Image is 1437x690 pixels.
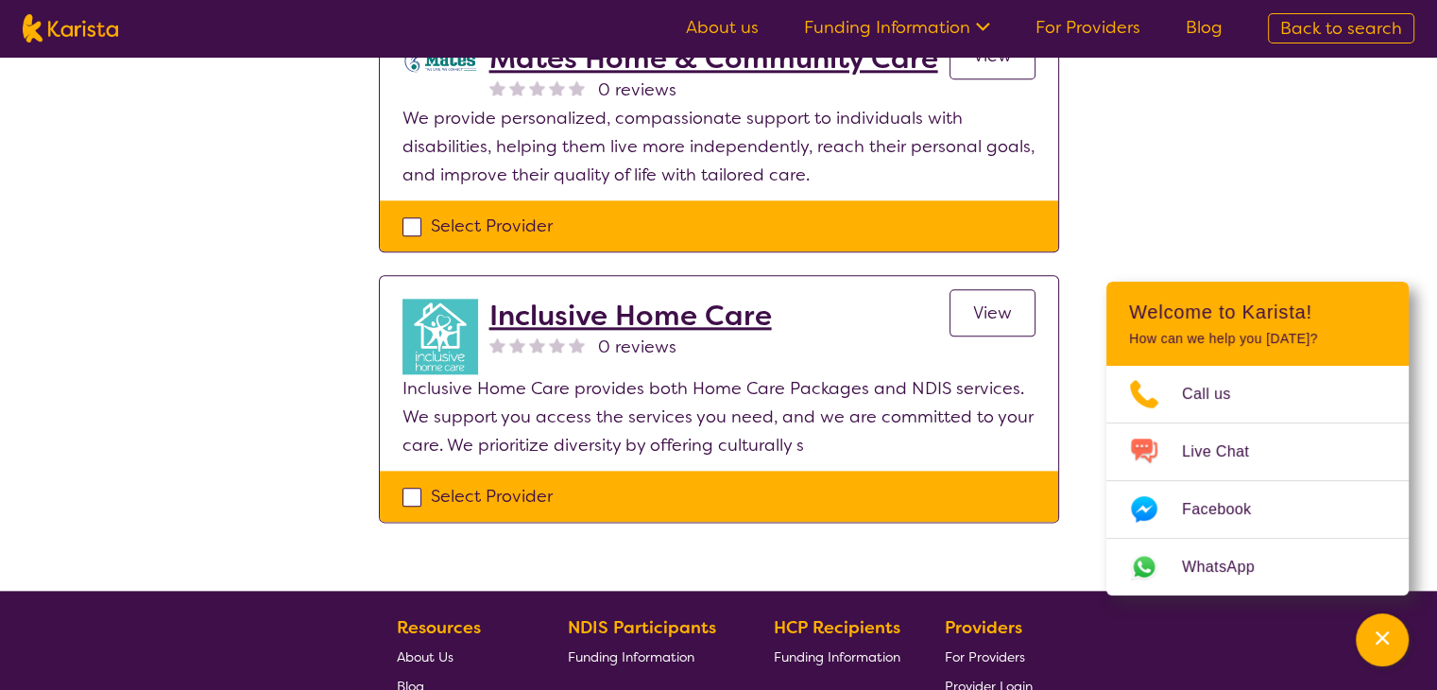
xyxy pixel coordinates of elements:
span: Funding Information [568,648,694,665]
b: Providers [945,616,1022,639]
span: About Us [397,648,453,665]
span: Live Chat [1182,438,1272,466]
ul: Choose channel [1106,366,1409,595]
b: NDIS Participants [568,616,716,639]
img: Karista logo [23,14,118,43]
a: Funding Information [804,16,990,39]
a: For Providers [945,642,1033,671]
img: nonereviewstar [529,79,545,95]
span: Back to search [1280,17,1402,40]
p: How can we help you [DATE]? [1129,331,1386,347]
img: nonereviewstar [509,79,525,95]
button: Channel Menu [1356,613,1409,666]
span: Funding Information [774,648,900,665]
img: ge0kfbfsiugut0xzmqb6.png [402,42,478,79]
a: Blog [1186,16,1223,39]
span: WhatsApp [1182,553,1277,581]
img: nonereviewstar [509,336,525,353]
img: nonereviewstar [569,79,585,95]
img: nonereviewstar [549,79,565,95]
a: About Us [397,642,523,671]
p: Inclusive Home Care provides both Home Care Packages and NDIS services. We support you access the... [402,374,1035,459]
img: nonereviewstar [489,79,505,95]
a: About us [686,16,759,39]
a: View [949,289,1035,336]
img: nonereviewstar [489,336,505,353]
b: HCP Recipients [774,616,900,639]
b: Resources [397,616,481,639]
h2: Welcome to Karista! [1129,301,1386,323]
img: nonereviewstar [549,336,565,353]
span: 0 reviews [598,333,676,361]
span: 0 reviews [598,76,676,104]
p: We provide personalized, compassionate support to individuals with disabilities, helping them liv... [402,104,1035,189]
img: ljklxntdrwcognnedi2m.png [402,299,478,374]
div: Channel Menu [1106,282,1409,595]
a: Web link opens in a new tab. [1106,539,1409,595]
img: nonereviewstar [529,336,545,353]
a: Mates Home & Community Care [489,42,938,76]
img: nonereviewstar [569,336,585,353]
span: View [973,302,1012,324]
a: Inclusive Home Care [489,299,772,333]
a: Funding Information [774,642,900,671]
a: For Providers [1035,16,1140,39]
span: Facebook [1182,495,1274,524]
a: Funding Information [568,642,730,671]
span: Call us [1182,380,1254,408]
span: For Providers [945,648,1025,665]
a: Back to search [1268,13,1414,43]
